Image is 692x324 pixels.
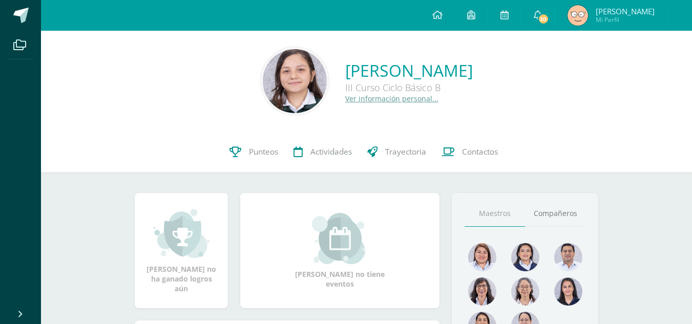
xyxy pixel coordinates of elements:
a: Punteos [222,132,286,172]
img: achievement_small.png [154,208,209,259]
img: event_small.png [312,213,368,264]
a: Compañeros [525,201,585,227]
div: III Curso Ciclo Básico B [345,81,473,94]
a: Ver información personal... [345,94,438,103]
img: 6bc5668d4199ea03c0854e21131151f7.png [554,277,582,306]
span: Actividades [310,146,352,157]
a: Maestros [465,201,525,227]
img: e4c60777b6b4805822e873edbf202705.png [468,277,496,306]
img: 0e5799bef7dad198813e0c5f14ac62f9.png [511,277,539,306]
span: Mi Perfil [596,15,655,24]
a: Trayectoria [360,132,434,172]
img: 915cdc7588786fd8223dd02568f7fda0.png [468,243,496,271]
img: 872f9b3fdc8c14c3bf1413f9ef08426e.png [568,5,588,26]
a: Contactos [434,132,506,172]
img: 9a0812c6f881ddad7942b4244ed4a083.png [554,243,582,271]
span: 20 [538,13,549,25]
img: 38f1825733c6dbe04eae57747697107f.png [511,243,539,271]
div: [PERSON_NAME] no tiene eventos [289,213,391,289]
span: Punteos [249,146,278,157]
img: a724a8fb3f072d3d902cd94983fdd8a6.png [263,49,327,113]
div: [PERSON_NAME] no ha ganado logros aún [145,208,218,293]
span: [PERSON_NAME] [596,6,655,16]
a: [PERSON_NAME] [345,59,473,81]
span: Contactos [462,146,498,157]
a: Actividades [286,132,360,172]
span: Trayectoria [385,146,426,157]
